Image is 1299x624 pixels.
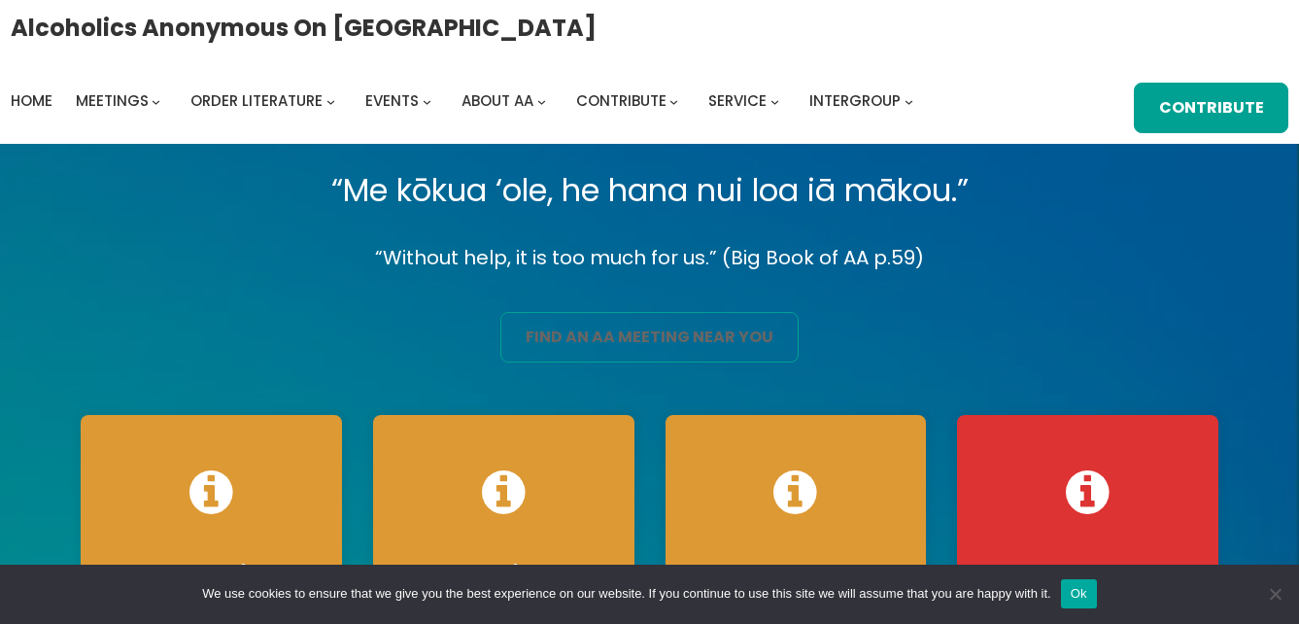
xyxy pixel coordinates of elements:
h4: We Need Web Techs! [976,561,1199,619]
span: Events [365,90,419,111]
a: About AA [461,87,533,115]
a: Alcoholics Anonymous on [GEOGRAPHIC_DATA] [11,7,597,49]
button: Ok [1061,579,1097,608]
button: Events submenu [423,96,431,105]
button: Intergroup submenu [905,96,913,105]
h4: Service [393,561,615,590]
button: Meetings submenu [152,96,160,105]
a: Service [708,87,767,115]
button: Order Literature submenu [326,96,335,105]
span: Meetings [76,90,149,111]
h4: OIG Reports [685,561,907,590]
button: About AA submenu [537,96,546,105]
span: Order Literature [190,90,323,111]
a: Contribute [576,87,667,115]
nav: Intergroup [11,87,920,115]
button: Contribute submenu [669,96,678,105]
a: Home [11,87,52,115]
p: “Without help, it is too much for us.” (Big Book of AA p.59) [65,241,1234,275]
span: Service [708,90,767,111]
span: No [1265,584,1284,604]
a: Meetings [76,87,149,115]
span: Home [11,90,52,111]
span: Contribute [576,90,667,111]
a: Intergroup [809,87,901,115]
a: Events [365,87,419,115]
p: “Me kōkua ‘ole, he hana nui loa iā mākou.” [65,163,1234,218]
span: Intergroup [809,90,901,111]
h4: OIG Basics [100,561,323,590]
span: We use cookies to ensure that we give you the best experience on our website. If you continue to ... [202,584,1050,604]
a: find an aa meeting near you [500,312,798,363]
span: About AA [461,90,533,111]
button: Service submenu [770,96,779,105]
a: Contribute [1134,83,1288,133]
